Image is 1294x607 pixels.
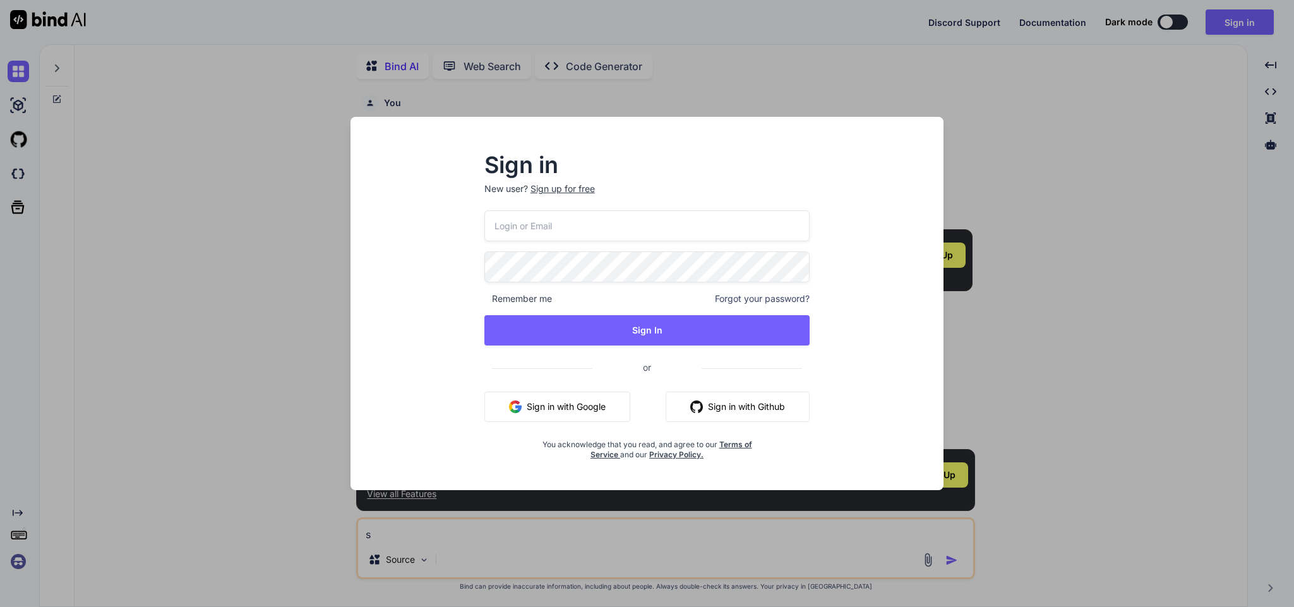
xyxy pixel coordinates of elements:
span: Forgot your password? [715,292,810,305]
img: github [690,400,703,413]
span: or [592,352,702,383]
div: You acknowledge that you read, and agree to our and our [539,432,756,460]
button: Sign in with Google [484,392,630,422]
input: Login or Email [484,210,810,241]
button: Sign In [484,315,810,346]
div: Sign up for free [530,183,595,195]
span: Remember me [484,292,552,305]
h2: Sign in [484,155,810,175]
img: google [509,400,522,413]
button: Sign in with Github [666,392,810,422]
a: Privacy Policy. [649,450,704,459]
p: New user? [484,183,810,210]
a: Terms of Service [590,440,752,459]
